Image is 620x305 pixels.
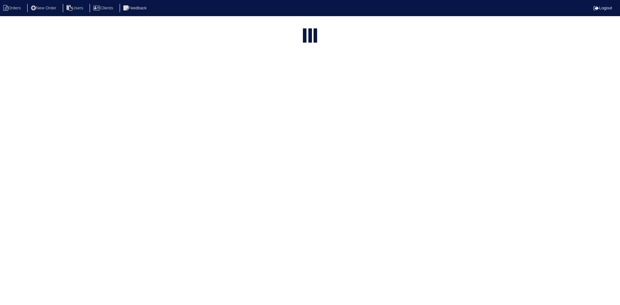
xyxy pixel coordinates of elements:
a: Users [63,5,88,10]
li: Clients [89,4,118,13]
a: Logout [594,5,612,10]
a: Clients [89,5,118,10]
div: loading... [308,28,312,44]
li: New Order [27,4,61,13]
li: Feedback [119,4,152,13]
a: New Order [27,5,61,10]
li: Users [63,4,88,13]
